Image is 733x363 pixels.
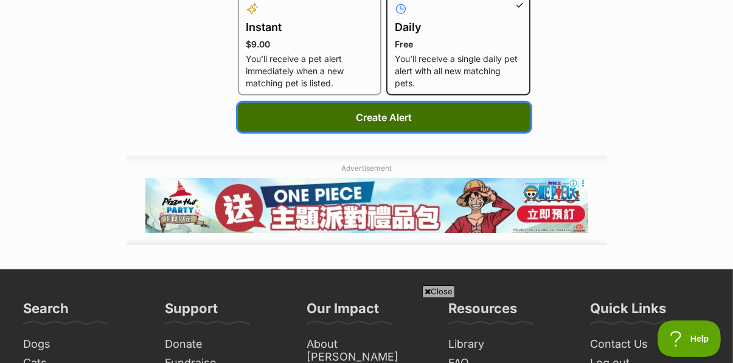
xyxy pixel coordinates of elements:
[238,103,530,132] button: Create Alert
[395,38,522,50] p: Free
[422,285,455,297] span: Close
[127,156,607,246] div: Advertisement
[585,335,715,354] a: Contact Us
[246,19,373,36] h4: Instant
[658,320,721,357] iframe: Help Scout Beacon - Open
[23,300,69,324] h3: Search
[395,19,522,36] h4: Daily
[145,178,588,233] iframe: Advertisement
[18,335,148,354] a: Dogs
[246,38,373,50] p: $9.00
[246,53,373,89] p: You’ll receive a pet alert immediately when a new matching pet is listed.
[590,300,666,324] h3: Quick Links
[145,302,588,357] iframe: Advertisement
[395,53,522,89] p: You’ll receive a single daily pet alert with all new matching pets.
